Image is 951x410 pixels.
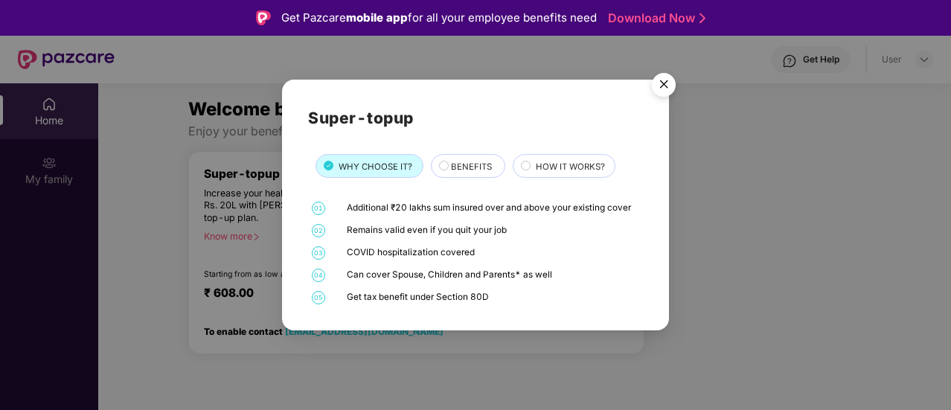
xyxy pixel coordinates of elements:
img: Stroke [699,10,705,26]
span: 03 [312,246,325,260]
div: Additional ₹20 lakhs sum insured over and above your existing cover [347,202,640,215]
div: COVID hospitalization covered [347,246,640,260]
button: Close [643,65,683,106]
div: Get tax benefit under Section 80D [347,291,640,304]
div: Remains valid even if you quit your job [347,224,640,237]
span: HOW IT WORKS? [536,159,605,173]
div: Can cover Spouse, Children and Parents* as well [347,269,640,282]
img: Logo [256,10,271,25]
strong: mobile app [346,10,408,25]
a: Download Now [608,10,701,26]
img: svg+xml;base64,PHN2ZyB4bWxucz0iaHR0cDovL3d3dy53My5vcmcvMjAwMC9zdmciIHdpZHRoPSI1NiIgaGVpZ2h0PSI1Ni... [643,66,685,108]
span: WHY CHOOSE IT? [339,159,412,173]
span: 01 [312,202,325,215]
span: 05 [312,291,325,304]
div: Get Pazcare for all your employee benefits need [281,9,597,27]
h2: Super-topup [308,106,643,130]
span: 04 [312,269,325,282]
span: 02 [312,224,325,237]
span: BENEFITS [451,159,492,173]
